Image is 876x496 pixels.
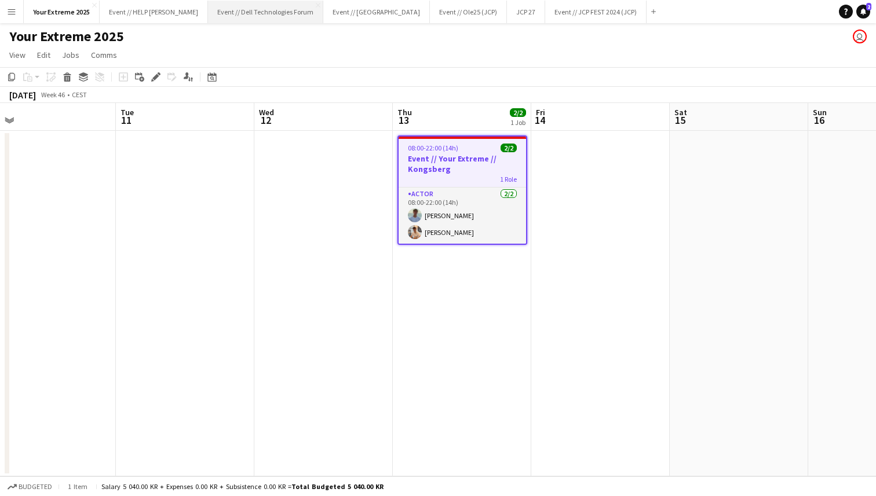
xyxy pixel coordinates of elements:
[32,47,55,63] a: Edit
[291,482,384,491] span: Total Budgeted 5 040.00 KR
[501,144,517,152] span: 2/2
[9,50,25,60] span: View
[673,113,687,127] span: 15
[399,188,526,244] app-card-role: Actor2/208:00-22:00 (14h)[PERSON_NAME][PERSON_NAME]
[24,1,100,23] button: Your Extreme 2025
[545,1,647,23] button: Event // JCP FEST 2024 (JCP)
[500,175,517,183] span: 1 Role
[323,1,430,23] button: Event // [GEOGRAPHIC_DATA]
[5,47,30,63] a: View
[674,107,687,117] span: Sat
[396,113,412,127] span: 13
[811,113,827,127] span: 16
[430,1,507,23] button: Event // Ole25 (JCP)
[119,113,134,127] span: 11
[259,107,274,117] span: Wed
[866,3,871,10] span: 2
[813,107,827,117] span: Sun
[510,108,526,117] span: 2/2
[57,47,84,63] a: Jobs
[856,5,870,19] a: 2
[397,135,527,245] app-job-card: 08:00-22:00 (14h)2/2Event // Your Extreme // Kongsberg1 RoleActor2/208:00-22:00 (14h)[PERSON_NAME...
[257,113,274,127] span: 12
[19,483,52,491] span: Budgeted
[37,50,50,60] span: Edit
[397,107,412,117] span: Thu
[534,113,545,127] span: 14
[101,482,384,491] div: Salary 5 040.00 KR + Expenses 0.00 KR + Subsistence 0.00 KR =
[208,1,323,23] button: Event // Dell Technologies Forum
[536,107,545,117] span: Fri
[86,47,122,63] a: Comms
[408,144,458,152] span: 08:00-22:00 (14h)
[62,50,79,60] span: Jobs
[64,482,92,491] span: 1 item
[399,153,526,174] h3: Event // Your Extreme // Kongsberg
[9,89,36,101] div: [DATE]
[510,118,525,127] div: 1 Job
[38,90,67,99] span: Week 46
[121,107,134,117] span: Tue
[6,480,54,493] button: Budgeted
[9,28,124,45] h1: Your Extreme 2025
[72,90,87,99] div: CEST
[91,50,117,60] span: Comms
[853,30,867,43] app-user-avatar: Lars Songe
[507,1,545,23] button: JCP 27
[100,1,208,23] button: Event // HELP [PERSON_NAME]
